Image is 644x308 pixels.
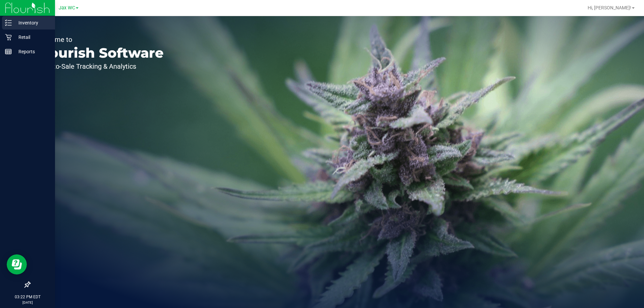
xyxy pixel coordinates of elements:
[59,5,75,11] span: Jax WC
[5,48,12,55] inline-svg: Reports
[36,36,164,43] p: Welcome to
[12,33,52,41] p: Retail
[5,19,12,26] inline-svg: Inventory
[12,48,52,56] p: Reports
[36,63,164,70] p: Seed-to-Sale Tracking & Analytics
[588,5,631,10] span: Hi, [PERSON_NAME]!
[5,34,12,41] inline-svg: Retail
[36,46,164,60] p: Flourish Software
[3,300,52,305] p: [DATE]
[3,294,52,300] p: 03:22 PM EDT
[7,254,27,274] iframe: Resource center
[12,19,52,27] p: Inventory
